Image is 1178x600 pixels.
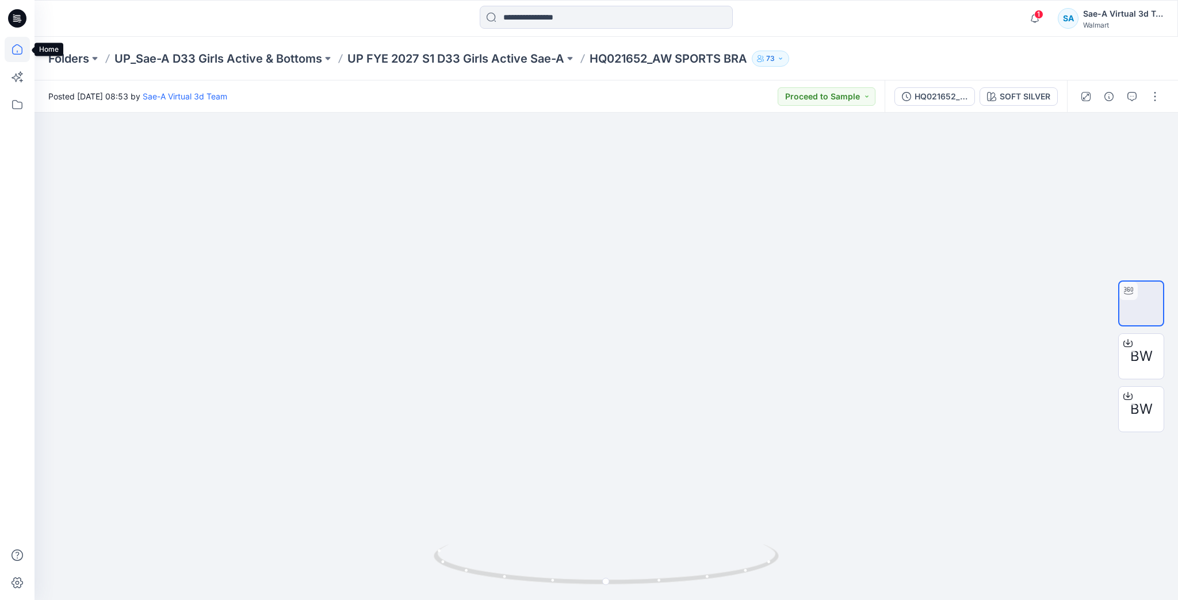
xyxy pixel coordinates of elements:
[894,87,975,106] button: HQ021652_SIZE-SET
[48,90,227,102] span: Posted [DATE] 08:53 by
[766,52,775,65] p: 73
[980,87,1058,106] button: SOFT SILVER
[1130,399,1153,420] span: BW
[48,51,89,67] a: Folders
[1100,87,1118,106] button: Details
[143,91,227,101] a: Sae-A Virtual 3d Team
[1083,21,1164,29] div: Walmart
[1034,10,1043,19] span: 1
[1083,7,1164,21] div: Sae-A Virtual 3d Team
[590,51,747,67] p: HQ021652_AW SPORTS BRA
[347,51,564,67] a: UP FYE 2027 S1 D33 Girls Active Sae-A
[1130,346,1153,367] span: BW
[114,51,322,67] a: UP_Sae-A D33 Girls Active & Bottoms
[915,90,967,103] div: HQ021652_SIZE-SET
[1000,90,1050,103] div: SOFT SILVER
[1058,8,1078,29] div: SA
[752,51,789,67] button: 73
